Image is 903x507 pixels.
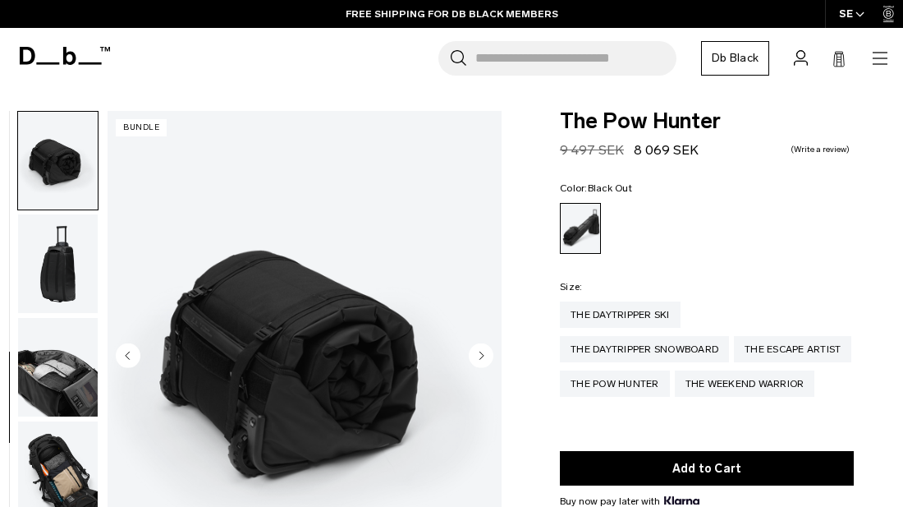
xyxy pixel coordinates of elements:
[675,371,815,397] a: The Weekend Warrior
[734,336,851,362] a: The Escape Artist
[346,7,558,21] a: FREE SHIPPING FOR DB BLACK MEMBERS
[17,111,99,211] button: The Pow Hunter Black Out
[588,182,632,194] span: Black Out
[116,343,140,371] button: Previous slide
[560,302,681,328] a: The Daytripper Ski
[560,203,601,254] a: Black Out
[17,214,99,314] button: The Pow Hunter Black Out
[634,142,699,158] span: 8 069 SEK
[18,318,98,417] img: The Pow Hunter Black Out
[560,111,854,132] span: The Pow Hunter
[560,451,854,486] button: Add to Cart
[560,282,582,292] legend: Size:
[560,183,632,193] legend: Color:
[560,142,624,158] s: 9 497 SEK
[18,214,98,313] img: The Pow Hunter Black Out
[469,343,493,371] button: Next slide
[560,371,670,397] a: The Pow Hunter
[116,119,167,136] p: Bundle
[18,112,98,210] img: The Pow Hunter Black Out
[664,496,699,505] img: {"height" => 20, "alt" => "Klarna"}
[560,336,729,362] a: The Daytripper Snowboard
[17,317,99,417] button: The Pow Hunter Black Out
[791,145,850,154] a: Write a review
[701,41,769,76] a: Db Black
